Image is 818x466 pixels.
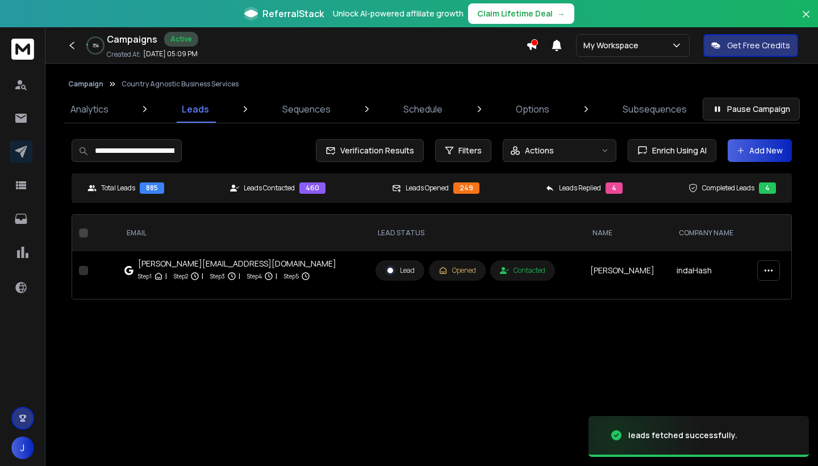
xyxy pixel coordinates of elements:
a: Sequences [276,95,337,123]
p: | [165,271,167,282]
a: Options [509,95,556,123]
div: Active [164,32,198,47]
div: 885 [140,182,164,194]
button: Get Free Credits [703,34,798,57]
p: Step 1 [138,271,152,282]
p: Get Free Credits [727,40,790,51]
p: Leads Opened [406,184,449,193]
a: Leads [175,95,216,123]
div: [PERSON_NAME][EMAIL_ADDRESS][DOMAIN_NAME] [138,258,336,269]
th: EMAIL [118,215,368,251]
h1: Campaigns [107,32,157,46]
p: | [276,271,277,282]
button: Close banner [799,7,813,34]
th: NAME [583,215,670,251]
a: Schedule [397,95,449,123]
button: Enrich Using AI [628,139,716,162]
p: 3 % [93,42,99,49]
div: Contacted [500,266,545,275]
a: Subsequences [616,95,694,123]
p: Leads Replied [559,184,601,193]
p: Actions [525,145,554,156]
th: LEAD STATUS [369,215,583,251]
p: Schedule [403,102,443,116]
button: Add New [728,139,792,162]
div: 460 [299,182,325,194]
button: Filters [435,139,491,162]
div: 249 [453,182,479,194]
p: Total Leads [101,184,135,193]
p: Created At: [107,50,141,59]
span: Verification Results [336,145,414,156]
p: | [202,271,203,282]
p: | [239,271,240,282]
button: J [11,436,34,459]
span: Enrich Using AI [648,145,707,156]
div: Opened [439,266,476,275]
p: Step 5 [284,271,299,282]
td: indaHash [670,251,750,290]
th: Company Name [670,215,750,251]
p: Leads [182,102,209,116]
div: 4 [606,182,623,194]
span: Filters [458,145,482,156]
p: Step 3 [210,271,225,282]
p: Options [516,102,549,116]
p: Step 2 [174,271,188,282]
button: Claim Lifetime Deal→ [468,3,574,24]
p: My Workspace [583,40,643,51]
button: Pause Campaign [703,98,800,120]
p: Step 4 [247,271,262,282]
td: [PERSON_NAME] [583,251,670,290]
button: Verification Results [316,139,424,162]
p: Sequences [282,102,331,116]
div: leads fetched successfully. [628,430,737,441]
p: Analytics [70,102,108,116]
p: Completed Leads [702,184,754,193]
p: [DATE] 05:09 PM [143,49,198,59]
p: Unlock AI-powered affiliate growth [333,8,464,19]
span: ReferralStack [262,7,324,20]
p: Country Agnostic Business Services [122,80,239,89]
a: Analytics [64,95,115,123]
div: 4 [759,182,776,194]
button: Campaign [68,80,103,89]
p: Leads Contacted [244,184,295,193]
span: → [557,8,565,19]
p: Subsequences [623,102,687,116]
div: Lead [385,265,415,276]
